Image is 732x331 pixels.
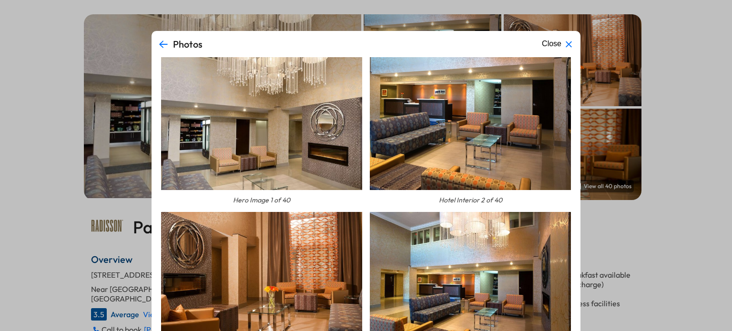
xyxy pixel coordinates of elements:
[161,196,362,204] p: Hero Image 1 of 40
[370,196,571,204] p: Hotel Interior 2 of 40
[370,57,571,190] img: Hotel Interior 2 of 40
[173,38,203,50] span: Photos
[538,36,577,53] button: Close
[161,57,362,190] img: Hero Image 1 of 40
